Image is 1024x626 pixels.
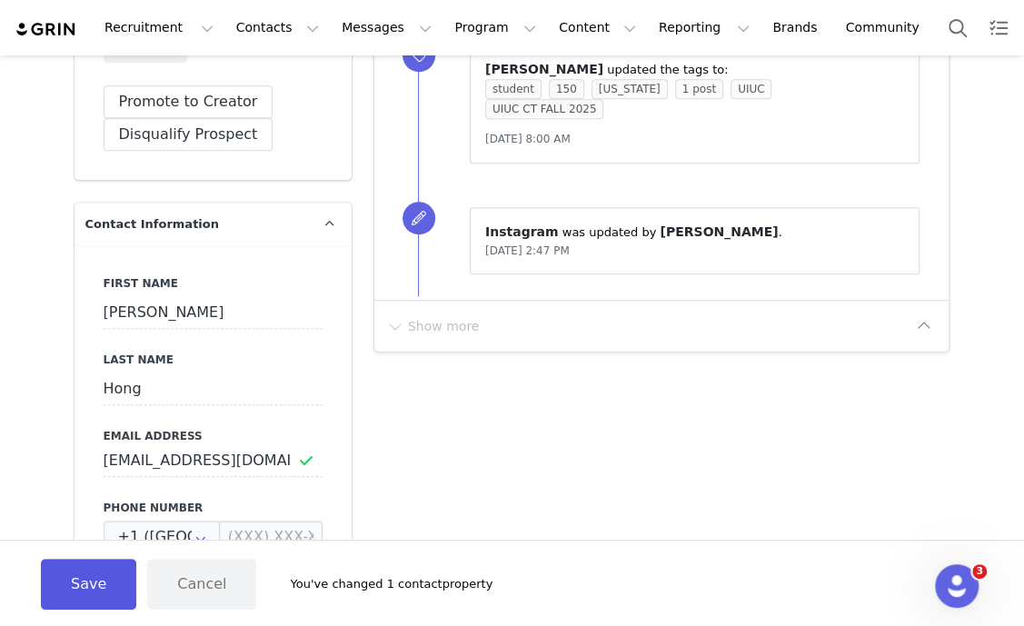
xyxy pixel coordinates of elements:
span: 3 [972,564,987,579]
a: Tasks [979,7,1019,48]
button: Recruitment [94,7,224,48]
button: Content [548,7,647,48]
label: First Name [104,275,323,292]
body: Rich Text Area. Press ALT-0 for help. [15,15,513,35]
button: Disqualify Prospect [104,118,273,151]
a: Community [835,7,939,48]
button: Cancel [147,559,256,610]
label: Email Address [104,428,323,444]
a: Brands [761,7,833,48]
button: Save [41,559,136,610]
span: [US_STATE] [592,79,668,99]
span: [PERSON_NAME] [660,224,778,239]
span: 1 post [675,79,723,99]
button: Program [443,7,547,48]
button: Reporting [648,7,761,48]
span: student [485,79,542,99]
span: Instagram [485,224,559,239]
iframe: Intercom live chat [935,564,979,608]
label: Phone Number [104,500,323,516]
span: UIUC CT FALL 2025 [485,99,604,119]
button: Promote to Creator [104,85,273,118]
span: UIUC [731,79,771,99]
p: ⁨ ⁩ updated the tags to: [485,60,905,79]
label: Last Name [104,352,323,368]
span: property [442,575,493,593]
input: Country [104,521,220,553]
input: Email Address [104,444,323,477]
button: Search [938,7,978,48]
span: 150 [549,79,584,99]
span: [PERSON_NAME] [485,62,603,76]
span: [DATE] 2:47 PM [485,244,570,257]
span: [DATE] 8:00 AM [485,133,571,145]
div: You've changed 1 contact [267,575,492,593]
div: United States [104,521,220,553]
p: ⁨ ⁩ was updated by ⁨ ⁩. [485,223,905,242]
button: Messages [331,7,442,48]
button: Show more [385,312,481,341]
button: Contacts [225,7,330,48]
img: grin logo [15,21,78,38]
span: Contact Information [85,215,219,234]
input: (XXX) XXX-XXXX [219,521,323,553]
